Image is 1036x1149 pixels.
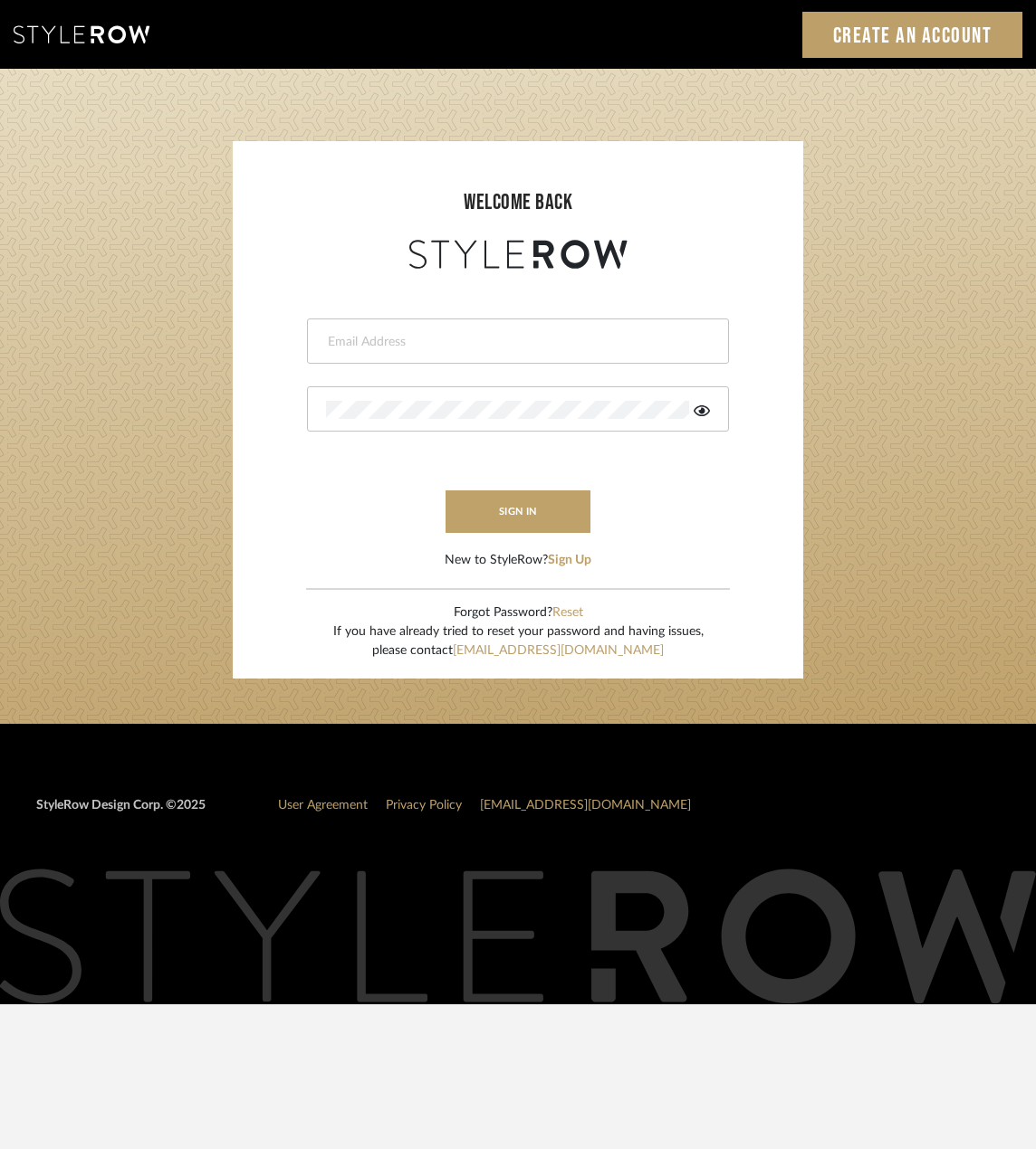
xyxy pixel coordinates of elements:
div: StyleRow Design Corp. ©2025 [36,796,206,830]
div: Forgot Password? [333,603,704,622]
a: [EMAIL_ADDRESS][DOMAIN_NAME] [480,799,691,812]
input: Email Address [326,333,705,351]
div: If you have already tried to reset your password and having issues, please contact [333,622,704,660]
button: Reset [552,603,583,622]
button: sign in [446,490,590,533]
a: [EMAIL_ADDRESS][DOMAIN_NAME] [453,644,664,657]
div: welcome back [251,186,785,219]
a: Privacy Policy [386,799,462,812]
a: User Agreement [278,799,368,812]
button: Sign Up [548,551,591,570]
div: New to StyleRow? [445,551,591,570]
a: Create an Account [802,12,1023,58]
